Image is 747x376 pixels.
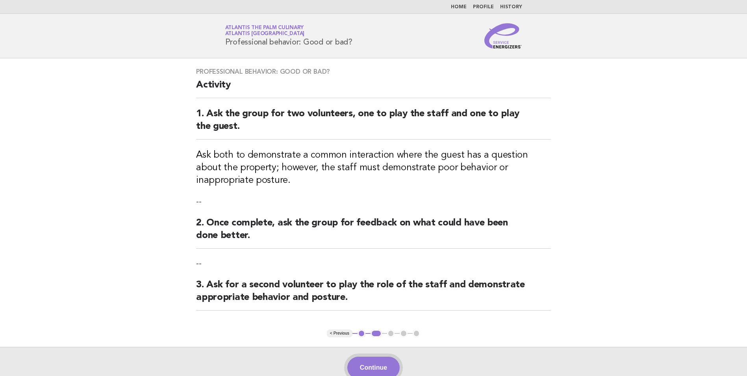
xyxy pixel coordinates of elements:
a: Home [451,5,467,9]
p: -- [196,258,551,269]
button: 1 [358,329,365,337]
a: Atlantis The Palm CulinaryAtlantis [GEOGRAPHIC_DATA] [225,25,305,36]
h2: Activity [196,79,551,98]
h1: Professional behavior: Good or bad? [225,26,352,46]
button: 2 [371,329,382,337]
span: Atlantis [GEOGRAPHIC_DATA] [225,32,305,37]
h2: 2. Once complete, ask the group for feedback on what could have been done better. [196,217,551,249]
p: -- [196,196,551,207]
button: < Previous [327,329,352,337]
h3: Professional behavior: Good or bad? [196,68,551,76]
img: Service Energizers [484,23,522,48]
a: History [500,5,522,9]
h2: 3. Ask for a second volunteer to play the role of the staff and demonstrate appropriate behavior ... [196,279,551,311]
h3: Ask both to demonstrate a common interaction where the guest has a question about the property; h... [196,149,551,187]
h2: 1. Ask the group for two volunteers, one to play the staff and one to play the guest. [196,108,551,140]
a: Profile [473,5,494,9]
